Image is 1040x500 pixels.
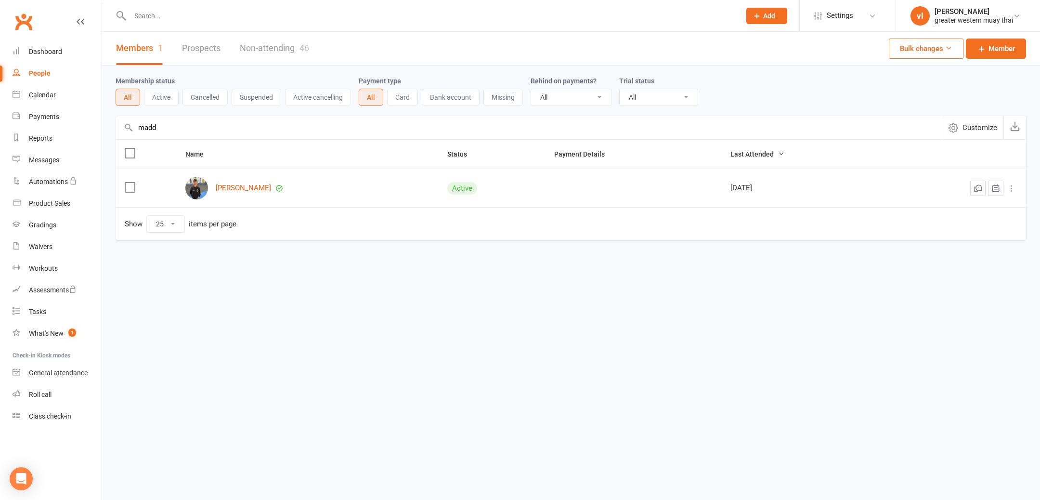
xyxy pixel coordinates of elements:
[942,116,1003,139] button: Customize
[158,43,163,53] div: 1
[29,412,71,420] div: Class check-in
[13,41,102,63] a: Dashboard
[966,39,1026,59] a: Member
[12,10,36,34] a: Clubworx
[827,5,853,26] span: Settings
[359,89,383,106] button: All
[13,236,102,258] a: Waivers
[125,215,236,233] div: Show
[29,48,62,55] div: Dashboard
[13,362,102,384] a: General attendance kiosk mode
[182,32,221,65] a: Prospects
[447,150,478,158] span: Status
[29,264,58,272] div: Workouts
[216,184,271,192] a: [PERSON_NAME]
[10,467,33,490] div: Open Intercom Messenger
[29,178,68,185] div: Automations
[185,148,214,160] button: Name
[483,89,523,106] button: Missing
[29,134,52,142] div: Reports
[29,69,51,77] div: People
[988,43,1015,54] span: Member
[29,308,46,316] div: Tasks
[13,149,102,171] a: Messages
[116,77,175,85] label: Membership status
[189,220,236,228] div: items per page
[387,89,418,106] button: Card
[182,89,228,106] button: Cancelled
[29,369,88,377] div: General attendance
[13,214,102,236] a: Gradings
[29,391,52,398] div: Roll call
[13,301,102,323] a: Tasks
[730,150,784,158] span: Last Attended
[447,182,477,195] div: Active
[185,150,214,158] span: Name
[554,148,615,160] button: Payment Details
[116,32,163,65] a: Members1
[962,122,997,133] span: Customize
[422,89,480,106] button: Bank account
[13,193,102,214] a: Product Sales
[763,12,775,20] span: Add
[299,43,309,53] div: 46
[554,150,615,158] span: Payment Details
[13,106,102,128] a: Payments
[285,89,351,106] button: Active cancelling
[13,279,102,301] a: Assessments
[29,243,52,250] div: Waivers
[127,9,734,23] input: Search...
[889,39,963,59] button: Bulk changes
[144,89,179,106] button: Active
[29,221,56,229] div: Gradings
[240,32,309,65] a: Non-attending46
[116,89,140,106] button: All
[13,128,102,149] a: Reports
[29,329,64,337] div: What's New
[935,16,1013,25] div: greater western muay thai
[13,323,102,344] a: What's New1
[13,171,102,193] a: Automations
[13,406,102,427] a: Class kiosk mode
[116,116,942,139] input: Search by contact name
[13,258,102,279] a: Workouts
[730,184,873,192] div: [DATE]
[68,329,76,337] span: 1
[13,384,102,406] a: Roll call
[29,286,77,294] div: Assessments
[29,156,59,164] div: Messages
[910,6,930,26] div: vl
[359,77,401,85] label: Payment type
[13,84,102,106] a: Calendar
[619,77,654,85] label: Trial status
[935,7,1013,16] div: [PERSON_NAME]
[29,113,59,120] div: Payments
[29,199,70,207] div: Product Sales
[447,148,478,160] button: Status
[730,148,784,160] button: Last Attended
[232,89,281,106] button: Suspended
[746,8,787,24] button: Add
[531,77,597,85] label: Behind on payments?
[185,177,208,199] img: Madden
[29,91,56,99] div: Calendar
[13,63,102,84] a: People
